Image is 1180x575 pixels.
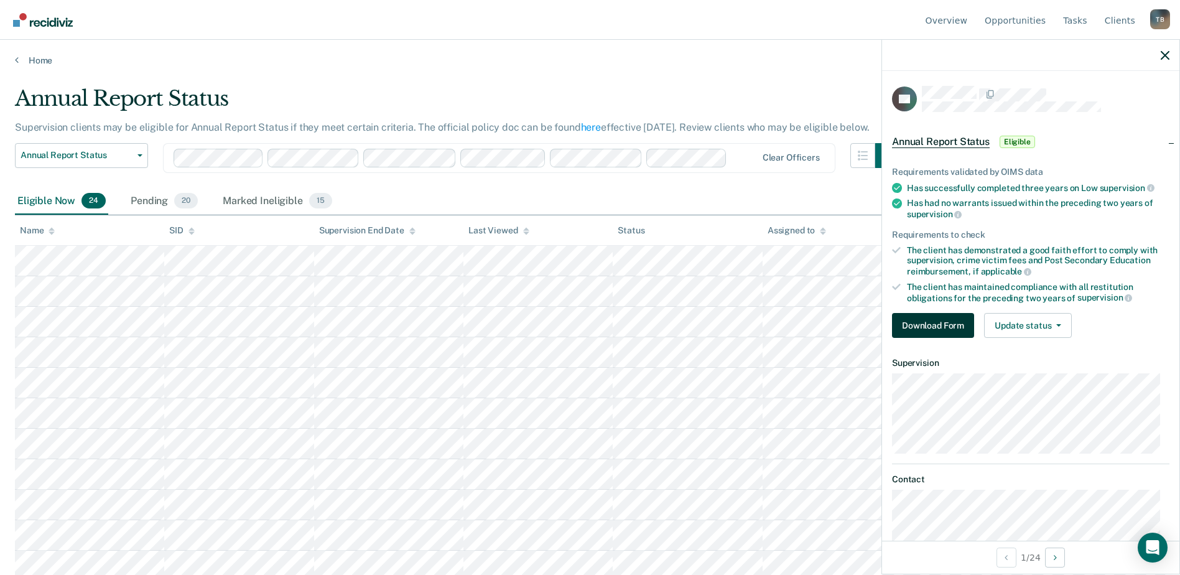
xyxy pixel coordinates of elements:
[15,55,1165,66] a: Home
[892,167,1169,177] div: Requirements validated by OIMS data
[309,193,332,209] span: 15
[882,541,1179,574] div: 1 / 24
[15,121,869,133] p: Supervision clients may be eligible for Annual Report Status if they meet certain criteria. The o...
[907,245,1169,277] div: The client has demonstrated a good faith effort to comply with supervision, crime victim fees and...
[581,121,601,133] a: here
[15,86,900,121] div: Annual Report Status
[1150,9,1170,29] button: Profile dropdown button
[319,225,416,236] div: Supervision End Date
[892,358,1169,368] dt: Supervision
[907,209,962,219] span: supervision
[468,225,529,236] div: Last Viewed
[882,122,1179,162] div: Annual Report StatusEligible
[892,313,979,338] a: Navigate to form link
[907,282,1169,303] div: The client has maintained compliance with all restitution obligations for the preceding two years of
[618,225,644,236] div: Status
[907,198,1169,219] div: Has had no warrants issued within the preceding two years of
[984,313,1072,338] button: Update status
[892,474,1169,485] dt: Contact
[15,188,108,215] div: Eligible Now
[220,188,334,215] div: Marked Ineligible
[907,182,1169,194] div: Has successfully completed three years on Low
[892,230,1169,240] div: Requirements to check
[996,548,1016,568] button: Previous Opportunity
[981,266,1031,276] span: applicable
[1000,136,1035,148] span: Eligible
[128,188,200,215] div: Pending
[892,313,974,338] button: Download Form
[174,193,198,209] span: 20
[20,225,55,236] div: Name
[21,150,132,161] span: Annual Report Status
[1138,533,1168,563] div: Open Intercom Messenger
[763,152,820,163] div: Clear officers
[13,13,73,27] img: Recidiviz
[768,225,826,236] div: Assigned to
[1100,183,1154,193] span: supervision
[81,193,106,209] span: 24
[1045,548,1065,568] button: Next Opportunity
[1077,292,1132,302] span: supervision
[1150,9,1170,29] div: T B
[169,225,195,236] div: SID
[892,136,990,148] span: Annual Report Status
